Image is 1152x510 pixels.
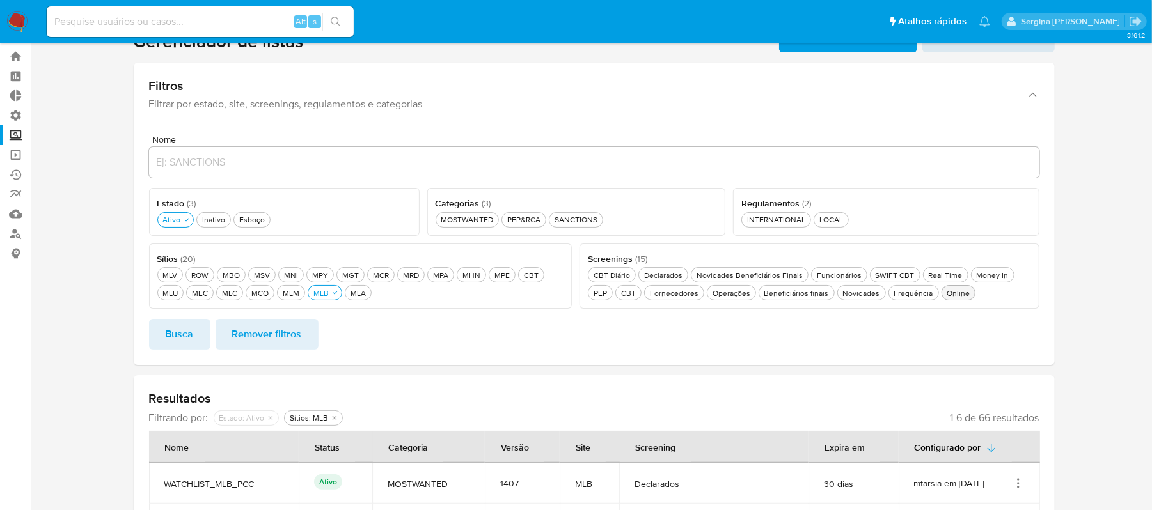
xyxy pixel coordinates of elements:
[1021,15,1124,27] p: sergina.neta@mercadolivre.com
[898,15,967,28] span: Atalhos rápidos
[313,15,317,27] span: s
[47,13,354,30] input: Pesquise usuários ou casos...
[322,13,349,31] button: search-icon
[1129,15,1142,28] a: Sair
[1127,30,1146,40] span: 3.161.2
[979,16,990,27] a: Notificações
[296,15,306,27] span: Alt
